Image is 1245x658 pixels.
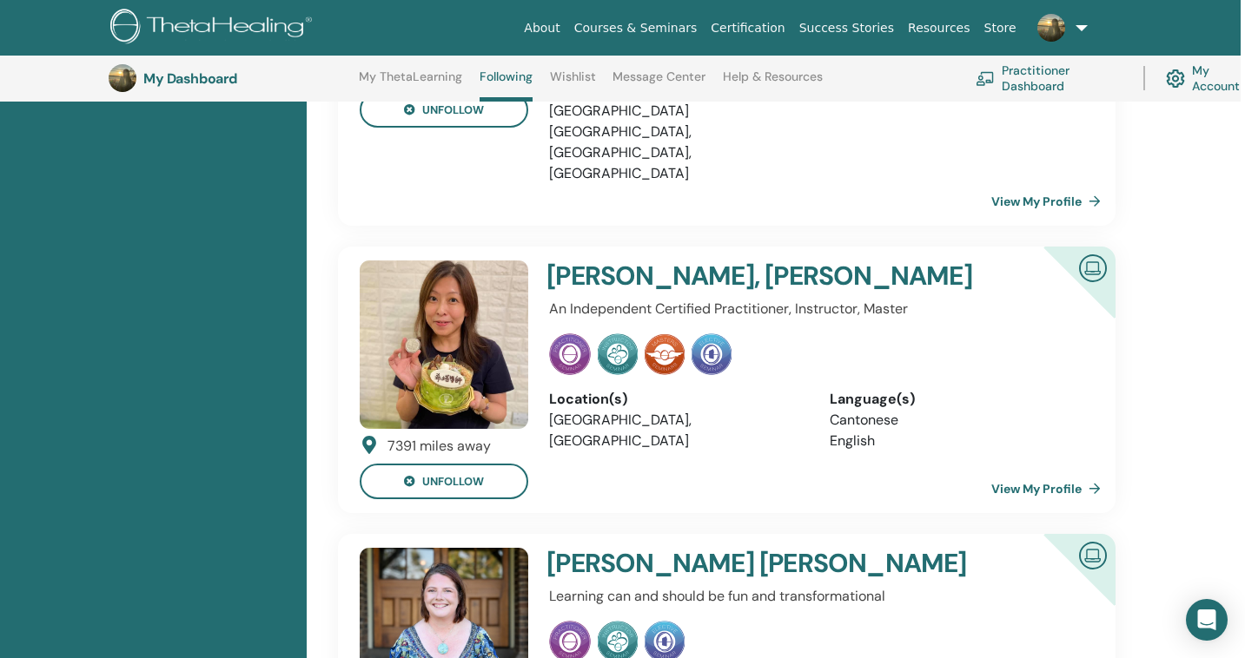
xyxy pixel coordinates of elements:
a: Courses & Seminars [567,12,705,44]
a: View My Profile [991,471,1108,506]
a: Success Stories [792,12,901,44]
a: Message Center [613,69,705,97]
a: My ThetaLearning [359,69,462,97]
img: logo.png [110,9,318,48]
button: unfollow [360,92,528,128]
img: default.jpg [1037,14,1065,42]
li: Cantonese [830,410,1083,431]
li: English [830,431,1083,451]
button: unfollow [360,464,528,499]
div: Certified Online Instructor [1016,247,1116,346]
div: Language(s) [830,389,1083,410]
div: 7391 miles away [387,436,491,457]
p: Learning can and should be fun and transformational [549,586,1083,607]
img: default.jpg [109,64,136,92]
a: Following [480,69,533,102]
img: chalkboard-teacher.svg [976,71,995,85]
img: cog.svg [1166,65,1185,92]
a: View My Profile [991,184,1108,219]
a: Practitioner Dashboard [976,59,1122,97]
p: An Independent Certified Practitioner, Instructor, Master [549,299,1083,319]
div: Certified Online Instructor [1016,534,1116,634]
a: Certification [704,12,791,44]
a: About [517,12,566,44]
a: Store [977,12,1023,44]
img: Certified Online Instructor [1072,535,1114,574]
li: [GEOGRAPHIC_DATA], [GEOGRAPHIC_DATA], [GEOGRAPHIC_DATA] [549,122,803,184]
h4: [PERSON_NAME], [PERSON_NAME] [546,260,992,292]
a: Help & Resources [723,69,823,97]
div: Open Intercom Messenger [1186,599,1228,641]
a: Wishlist [550,69,596,97]
a: Resources [901,12,977,44]
h3: My Dashboard [143,70,317,87]
h4: [PERSON_NAME] [PERSON_NAME] [546,548,992,579]
img: Certified Online Instructor [1072,247,1114,286]
div: Location(s) [549,389,803,410]
img: default.jpg [360,260,528,429]
li: [GEOGRAPHIC_DATA], [GEOGRAPHIC_DATA] [549,410,803,451]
